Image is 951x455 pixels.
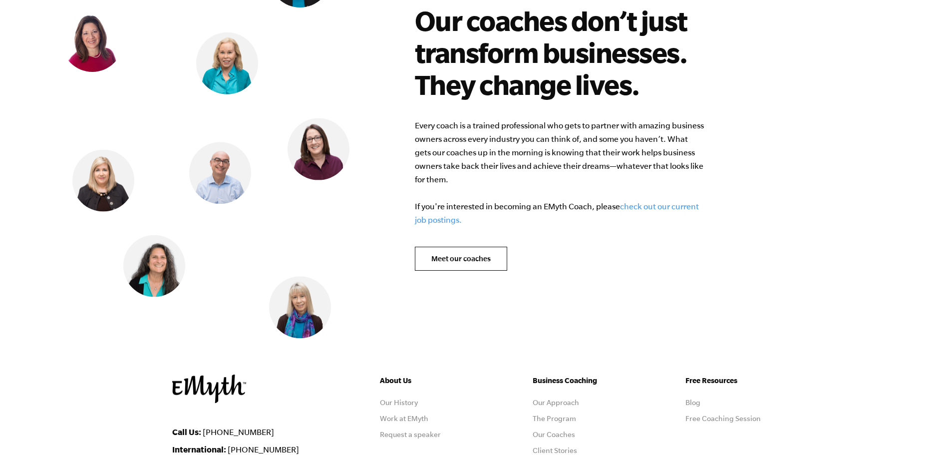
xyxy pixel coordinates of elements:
img: Melinda Lawson, EMyth Business Coach [288,118,349,180]
h5: Business Coaching [533,375,627,387]
a: Meet our coaches [415,247,507,271]
img: Tricia Amara, EMyth Business Coach [72,150,134,212]
a: Blog [685,399,700,407]
a: Free Coaching Session [685,415,761,423]
img: EMyth [172,375,246,403]
img: Judith Lerner, EMyth Business Coach [123,235,185,297]
img: Shachar Perlman, EMyth Business Coach [189,142,251,204]
strong: Call Us: [172,427,201,437]
img: Lynn Goza, EMyth Business Coach [196,32,258,94]
a: [PHONE_NUMBER] [203,428,274,437]
h5: Free Resources [685,375,779,387]
h5: About Us [380,375,474,387]
a: The Program [533,415,576,423]
iframe: Chat Widget [901,407,951,455]
a: Our History [380,399,418,407]
a: Our Coaches [533,431,575,439]
strong: International: [172,445,226,454]
h2: Our coaches don’t just transform businesses. They change lives. [415,4,730,100]
a: Work at EMyth [380,415,428,423]
a: Our Approach [533,399,579,407]
img: Mary Rydman, EMyth Business Coach [269,277,331,339]
a: [PHONE_NUMBER] [228,445,299,454]
a: Client Stories [533,447,577,455]
p: Every coach is a trained professional who gets to partner with amazing business owners across eve... [415,119,704,227]
a: check out our current job postings. [415,202,699,224]
img: Vicky Gavrias, EMyth Business Coach [61,10,123,72]
a: Request a speaker [380,431,441,439]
